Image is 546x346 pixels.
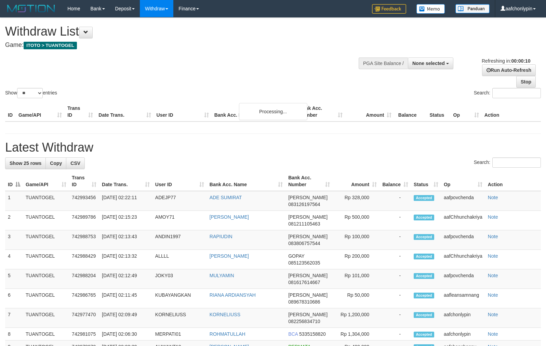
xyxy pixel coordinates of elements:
[441,308,485,328] td: aafchonlypin
[441,211,485,230] td: aafChhunchakriya
[5,328,23,341] td: 8
[23,211,69,230] td: TUANTOGEL
[210,312,240,317] a: KORNELIUSS
[485,171,541,191] th: Action
[99,171,152,191] th: Date Trans.: activate to sort column ascending
[69,250,99,269] td: 742988429
[239,103,307,120] div: Processing...
[23,289,69,308] td: TUANTOGEL
[288,221,320,227] span: Copy 081211105463 to clipboard
[333,308,379,328] td: Rp 1,200,000
[210,292,256,298] a: RIANA ARDIANSYAH
[412,61,445,66] span: None selected
[5,42,357,49] h4: Game:
[414,293,434,298] span: Accepted
[210,234,232,239] a: RAPIUDIN
[152,230,207,250] td: ANDIN1997
[210,253,249,259] a: [PERSON_NAME]
[288,273,328,278] span: [PERSON_NAME]
[394,102,427,121] th: Balance
[288,253,304,259] span: GOPAY
[288,319,320,324] span: Copy 082256834710 to clipboard
[482,102,541,121] th: Action
[492,157,541,168] input: Search:
[17,88,43,98] select: Showentries
[441,191,485,211] td: aafpovchenda
[212,102,296,121] th: Bank Acc. Name
[359,57,408,69] div: PGA Site Balance /
[152,191,207,211] td: ADEJP77
[210,195,242,200] a: ADE SUMIRAT
[288,241,320,246] span: Copy 083806757544 to clipboard
[488,273,498,278] a: Note
[152,269,207,289] td: JOKY03
[207,171,285,191] th: Bank Acc. Name: activate to sort column ascending
[69,171,99,191] th: Trans ID: activate to sort column ascending
[288,234,328,239] span: [PERSON_NAME]
[16,102,65,121] th: Game/API
[99,250,152,269] td: [DATE] 02:13:32
[488,331,498,337] a: Note
[69,230,99,250] td: 742988753
[69,269,99,289] td: 742988204
[372,4,406,14] img: Feedback.jpg
[5,25,357,38] h1: Withdraw List
[23,308,69,328] td: TUANTOGEL
[5,191,23,211] td: 1
[488,253,498,259] a: Note
[69,211,99,230] td: 742989786
[333,230,379,250] td: Rp 100,000
[5,289,23,308] td: 6
[65,102,96,121] th: Trans ID
[379,191,411,211] td: -
[5,230,23,250] td: 3
[408,57,453,69] button: None selected
[96,102,154,121] th: Date Trans.
[5,250,23,269] td: 4
[288,214,328,220] span: [PERSON_NAME]
[414,234,434,240] span: Accepted
[379,269,411,289] td: -
[10,161,41,166] span: Show 25 rows
[455,4,490,13] img: panduan.png
[411,171,441,191] th: Status: activate to sort column ascending
[427,102,450,121] th: Status
[333,269,379,289] td: Rp 101,000
[288,260,320,266] span: Copy 085123562035 to clipboard
[379,328,411,341] td: -
[5,157,46,169] a: Show 25 rows
[288,292,328,298] span: [PERSON_NAME]
[441,269,485,289] td: aafpovchenda
[5,211,23,230] td: 2
[482,64,536,76] a: Run Auto-Refresh
[5,269,23,289] td: 5
[414,215,434,220] span: Accepted
[99,308,152,328] td: [DATE] 02:09:49
[50,161,62,166] span: Copy
[516,76,536,88] a: Stop
[99,191,152,211] td: [DATE] 02:22:11
[333,328,379,341] td: Rp 1,304,000
[379,250,411,269] td: -
[441,250,485,269] td: aafChhunchakriya
[441,328,485,341] td: aafchonlypin
[441,289,485,308] td: aafleansamnang
[152,171,207,191] th: User ID: activate to sort column ascending
[414,254,434,259] span: Accepted
[379,211,411,230] td: -
[70,161,80,166] span: CSV
[288,312,328,317] span: [PERSON_NAME]
[99,230,152,250] td: [DATE] 02:13:43
[414,273,434,279] span: Accepted
[333,171,379,191] th: Amount: activate to sort column ascending
[5,141,541,154] h1: Latest Withdraw
[69,191,99,211] td: 742993456
[23,171,69,191] th: Game/API: activate to sort column ascending
[69,308,99,328] td: 742977470
[379,308,411,328] td: -
[379,289,411,308] td: -
[288,331,298,337] span: BCA
[414,332,434,337] span: Accepted
[152,250,207,269] td: ALLLL
[379,230,411,250] td: -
